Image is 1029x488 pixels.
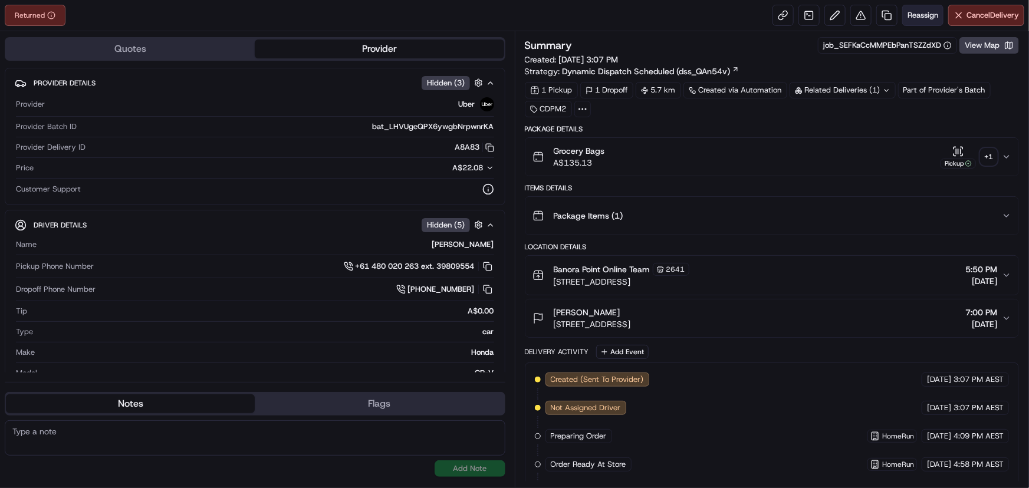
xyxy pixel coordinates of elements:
button: Reassign [902,5,943,26]
span: Make [16,347,35,358]
div: Strategy: [525,65,739,77]
span: Provider [16,99,45,110]
span: Driver Details [34,220,87,230]
button: Banora Point Online Team2641[STREET_ADDRESS]5:50 PM[DATE] [525,256,1019,295]
span: Uber [459,99,475,110]
span: [DATE] [927,403,951,413]
span: [PERSON_NAME] [554,306,620,318]
button: Flags [255,394,504,413]
span: Name [16,239,37,250]
div: Pickup [941,159,976,169]
span: Cancel Delivery [966,10,1019,21]
span: +61 480 020 263 ext. 39809554 [356,261,475,272]
span: HomeRun [882,460,914,469]
span: Not Assigned Driver [551,403,621,413]
div: CR-V [42,368,494,378]
a: +61 480 020 263 ext. 39809554 [344,260,494,273]
a: Dynamic Dispatch Scheduled (dss_QAn54v) [563,65,739,77]
button: Pickup [941,146,976,169]
button: View Map [959,37,1019,54]
div: 5.7 km [636,82,681,98]
button: A$22.08 [390,163,494,173]
button: Notes [6,394,255,413]
span: Dropoff Phone Number [16,284,96,295]
button: A8A83 [455,142,494,153]
span: Created (Sent To Provider) [551,374,644,385]
span: Hidden ( 3 ) [427,78,465,88]
button: Driver DetailsHidden (5) [15,215,495,235]
span: bat_LHVUgeQPX6ywgbNrpwnrKA [373,121,494,132]
span: 3:07 PM AEST [954,374,1004,385]
span: [STREET_ADDRESS] [554,318,631,330]
span: [PHONE_NUMBER] [408,284,475,295]
span: Tip [16,306,27,316]
span: [DATE] [927,459,951,470]
span: Type [16,327,33,337]
span: Provider Batch ID [16,121,77,132]
span: 4:58 PM AEST [954,459,1004,470]
span: Provider Details [34,78,96,88]
img: uber-new-logo.jpeg [480,97,494,111]
span: Model [16,368,37,378]
span: [DATE] 3:07 PM [559,54,619,65]
span: [DATE] [927,374,951,385]
div: car [38,327,494,337]
span: A$135.13 [554,157,605,169]
div: Location Details [525,242,1020,252]
span: 3:07 PM AEST [954,403,1004,413]
div: Related Deliveries (1) [790,82,896,98]
span: Grocery Bags [554,145,605,157]
span: Pickup Phone Number [16,261,94,272]
span: Dynamic Dispatch Scheduled (dss_QAn54v) [563,65,731,77]
span: HomeRun [882,431,914,441]
span: Price [16,163,34,173]
button: Quotes [6,39,255,58]
span: Provider Delivery ID [16,142,86,153]
span: Created: [525,54,619,65]
button: Hidden (3) [422,75,486,90]
span: [DATE] [927,431,951,441]
div: Items Details [525,183,1020,193]
span: Banora Point Online Team [554,263,650,275]
span: Preparing Order [551,431,607,441]
span: 7:00 PM [965,306,997,318]
a: [PHONE_NUMBER] [396,283,494,296]
span: [DATE] [965,318,997,330]
h3: Summary [525,40,573,51]
span: 5:50 PM [965,263,997,275]
div: 1 Pickup [525,82,578,98]
div: 1 Dropoff [580,82,633,98]
span: A$22.08 [453,163,484,173]
div: Package Details [525,124,1020,134]
button: Returned [5,5,65,26]
button: Pickup+1 [941,146,997,169]
span: 4:09 PM AEST [954,431,1004,441]
button: Hidden (5) [422,217,486,232]
button: Provider [255,39,504,58]
span: Reassign [908,10,938,21]
div: Delivery Activity [525,347,589,357]
span: [DATE] [965,275,997,287]
button: Add Event [596,345,649,359]
button: CancelDelivery [948,5,1024,26]
div: [PERSON_NAME] [41,239,494,250]
button: [PERSON_NAME][STREET_ADDRESS]7:00 PM[DATE] [525,299,1019,337]
span: Order Ready At Store [551,459,626,470]
div: A$0.00 [32,306,494,316]
div: CDPM2 [525,101,572,117]
span: [STREET_ADDRESS] [554,276,689,288]
div: + 1 [981,149,997,165]
button: job_SEFKaCcMMPEbPanTSZZdXD [823,40,952,51]
span: Package Items ( 1 ) [554,210,623,222]
span: Customer Support [16,184,81,194]
a: Created via Automation [683,82,787,98]
div: Honda [40,347,494,358]
button: Provider DetailsHidden (3) [15,73,495,93]
span: Hidden ( 5 ) [427,220,465,230]
button: Package Items (1) [525,197,1019,235]
button: Grocery BagsA$135.13Pickup+1 [525,138,1019,176]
